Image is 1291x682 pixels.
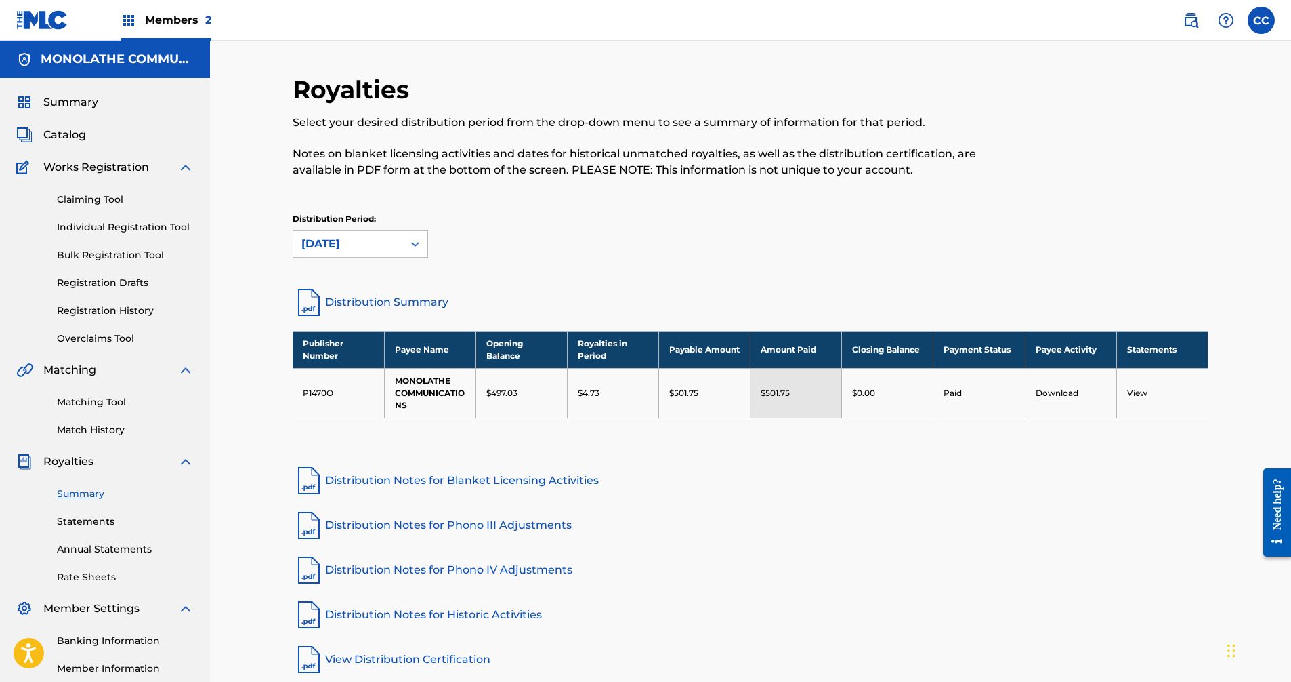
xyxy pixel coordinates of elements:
a: Overclaims Tool [57,332,194,346]
img: search [1183,12,1199,28]
a: Matching Tool [57,395,194,409]
a: Individual Registration Tool [57,220,194,235]
h5: MONOLATHE COMMUNICATIONS [41,52,194,67]
img: MLC Logo [16,10,68,30]
th: Publisher Number [293,331,384,368]
div: User Menu [1248,7,1275,34]
a: Download [1036,388,1078,398]
img: help [1218,12,1234,28]
h2: Royalties [293,75,416,105]
img: distribution-summary-pdf [293,286,325,319]
img: Top Rightsholders [121,12,137,28]
span: Summary [43,94,98,111]
span: Members [145,12,211,28]
img: Summary [16,94,33,111]
p: Select your desired distribution period from the drop-down menu to see a summary of information f... [293,115,998,131]
a: Rate Sheets [57,570,194,584]
th: Payment Status [933,331,1025,368]
a: SummarySummary [16,94,98,111]
img: pdf [293,599,325,631]
img: Catalog [16,127,33,143]
a: View [1127,388,1147,398]
a: CatalogCatalog [16,127,86,143]
a: Banking Information [57,634,194,648]
img: Works Registration [16,159,34,176]
th: Opening Balance [475,331,567,368]
img: expand [177,159,194,176]
img: Matching [16,362,33,378]
a: Distribution Notes for Blanket Licensing Activities [293,464,1208,497]
span: Matching [43,362,96,378]
img: expand [177,362,194,378]
img: Accounts [16,52,33,68]
td: MONOLATHE COMMUNICATIONS [384,368,475,418]
span: Works Registration [43,159,149,176]
th: Royalties in Period [567,331,658,368]
img: pdf [293,464,325,497]
a: Public Search [1177,7,1204,34]
img: expand [177,601,194,617]
div: [DATE] [301,236,395,252]
p: $501.75 [669,387,698,399]
p: $4.73 [578,387,599,399]
img: expand [177,454,194,470]
img: Member Settings [16,601,33,617]
th: Payable Amount [659,331,750,368]
a: Summary [57,487,194,501]
a: Distribution Notes for Phono III Adjustments [293,509,1208,542]
p: $501.75 [761,387,790,399]
a: Registration Drafts [57,276,194,290]
a: Paid [944,388,962,398]
a: Match History [57,423,194,437]
a: Claiming Tool [57,193,194,207]
img: Royalties [16,454,33,470]
img: pdf [293,509,325,542]
span: 2 [205,14,211,26]
a: Distribution Notes for Historic Activities [293,599,1208,631]
a: Member Information [57,662,194,676]
img: pdf [293,643,325,676]
th: Payee Activity [1025,331,1116,368]
iframe: Resource Center [1253,458,1291,567]
img: pdf [293,554,325,586]
span: Royalties [43,454,93,470]
td: P1470O [293,368,384,418]
a: Distribution Summary [293,286,1208,319]
div: Help [1212,7,1240,34]
p: $0.00 [852,387,875,399]
a: Statements [57,515,194,529]
p: Notes on blanket licensing activities and dates for historical unmatched royalties, as well as th... [293,146,998,178]
th: Statements [1116,331,1208,368]
a: Registration History [57,304,194,318]
span: Member Settings [43,601,140,617]
a: View Distribution Certification [293,643,1208,676]
th: Payee Name [384,331,475,368]
a: Bulk Registration Tool [57,248,194,262]
p: $497.03 [486,387,517,399]
iframe: Chat Widget [1223,617,1291,682]
th: Closing Balance [842,331,933,368]
div: Drag [1227,630,1235,671]
span: Catalog [43,127,86,143]
a: Distribution Notes for Phono IV Adjustments [293,554,1208,586]
a: Annual Statements [57,542,194,557]
p: Distribution Period: [293,213,428,225]
th: Amount Paid [750,331,842,368]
